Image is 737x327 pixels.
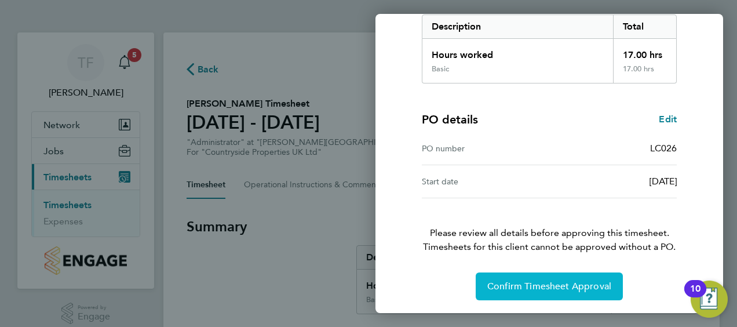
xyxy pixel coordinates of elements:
div: 10 [690,289,700,304]
button: Open Resource Center, 10 new notifications [691,281,728,318]
span: Timesheets for this client cannot be approved without a PO. [408,240,691,254]
div: Basic [432,64,449,74]
div: 17.00 hrs [613,39,677,64]
div: Start date [422,175,549,188]
div: PO number [422,141,549,155]
h4: PO details [422,111,478,128]
span: LC026 [650,143,677,154]
div: Hours worked [422,39,613,64]
span: Confirm Timesheet Approval [487,281,611,292]
div: Summary of 18 - 24 Aug 2025 [422,14,677,83]
a: Edit [659,112,677,126]
div: Description [422,15,613,38]
div: Total [613,15,677,38]
button: Confirm Timesheet Approval [476,272,623,300]
p: Please review all details before approving this timesheet. [408,198,691,254]
div: 17.00 hrs [613,64,677,83]
span: Edit [659,114,677,125]
div: [DATE] [549,175,677,188]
